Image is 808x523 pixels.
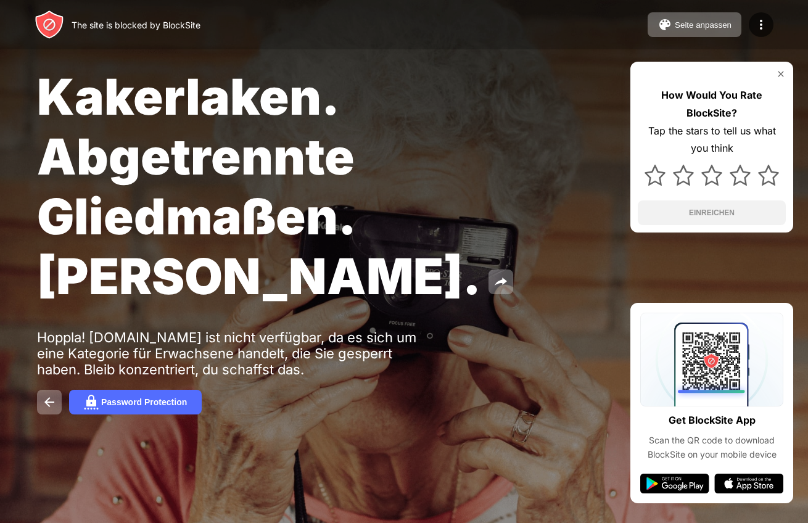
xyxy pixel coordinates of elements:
[37,67,481,306] span: Kakerlaken. Abgetrennte Gliedmaßen. [PERSON_NAME].
[37,329,418,377] div: Hoppla! [DOMAIN_NAME] ist nicht verfügbar, da es sich um eine Kategorie für Erwachsene handelt, d...
[658,17,672,32] img: pallet.svg
[645,165,666,186] img: star.svg
[730,165,751,186] img: star.svg
[675,20,732,30] div: Seite anpassen
[673,165,694,186] img: star.svg
[640,474,709,493] img: google-play.svg
[758,165,779,186] img: star.svg
[776,69,786,79] img: rate-us-close.svg
[638,86,786,122] div: How Would You Rate BlockSite?
[701,165,722,186] img: star.svg
[714,474,783,493] img: app-store.svg
[72,20,200,30] div: The site is blocked by BlockSite
[638,122,786,158] div: Tap the stars to tell us what you think
[35,10,64,39] img: header-logo.svg
[754,17,769,32] img: menu-icon.svg
[69,390,202,414] button: Password Protection
[84,395,99,410] img: password.svg
[42,395,57,410] img: back.svg
[638,200,786,225] button: EINREICHEN
[101,397,187,407] div: Password Protection
[648,12,741,37] button: Seite anpassen
[493,274,508,289] img: share.svg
